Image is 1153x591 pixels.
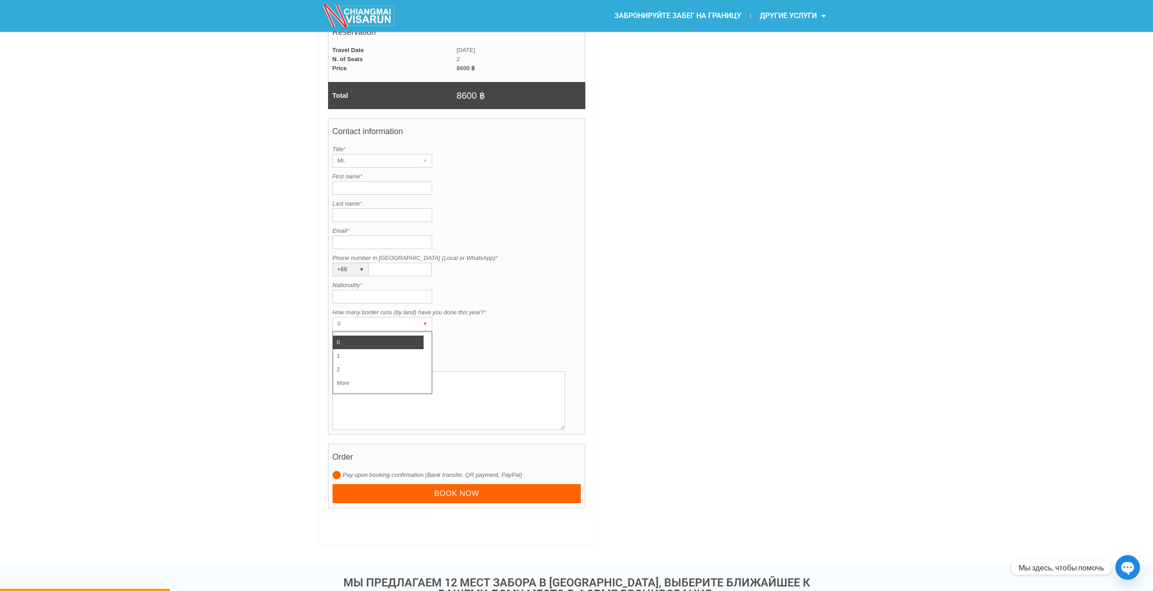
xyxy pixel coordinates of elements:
[333,199,581,208] label: Last name
[333,362,581,371] label: Additional request if any
[333,484,581,504] input: Book now
[356,263,368,276] div: ▾
[457,82,585,109] td: 8600 ฿
[333,336,424,349] li: 0
[333,335,581,344] label: Pick me up at:
[328,55,457,64] td: N. of Seats
[333,145,581,154] label: Title
[333,23,581,46] h4: Reservation
[333,317,415,330] div: 0
[751,5,835,26] a: ДРУГИЕ УСЛУГИ
[328,46,457,55] td: Travel Date
[614,11,741,20] font: ЗАБРОНИРУЙТЕ ЗАБЕГ НА ГРАНИЦУ
[333,263,351,276] div: +66
[333,281,581,290] label: Nationality
[333,226,581,235] label: Email
[457,55,585,64] td: 2
[333,122,581,145] h4: Contact information
[328,82,457,109] td: Total
[333,376,424,390] li: More
[333,154,415,167] div: Mr.
[333,448,581,471] h4: Order
[457,46,585,55] td: [DATE]
[328,64,457,73] td: Price
[577,5,835,26] nav: Меню
[333,349,424,363] li: 1
[333,308,581,317] label: How many border runs (by land) have you done this year?
[333,254,581,263] label: Phone number in [GEOGRAPHIC_DATA] (Local or WhatsApp)
[419,317,432,330] div: ▾
[419,154,432,167] div: ▾
[760,11,817,20] font: ДРУГИЕ УСЛУГИ
[333,172,581,181] label: First name
[333,363,424,376] li: 2
[333,471,581,480] label: Pay upon booking confirmation (Bank transfer, QR payment, PayPal)
[457,64,585,73] td: 8600 ฿
[605,5,750,26] a: ЗАБРОНИРУЙТЕ ЗАБЕГ НА ГРАНИЦУ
